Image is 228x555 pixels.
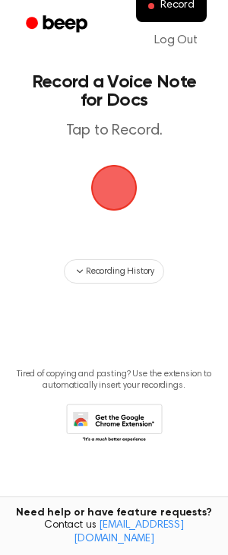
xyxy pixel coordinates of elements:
button: Recording History [64,259,164,284]
span: Recording History [86,265,154,278]
a: Beep [15,10,101,40]
span: Contact us [9,519,219,546]
a: [EMAIL_ADDRESS][DOMAIN_NAME] [74,520,184,544]
h1: Record a Voice Note for Docs [27,73,201,109]
a: Log Out [139,22,213,59]
img: Beep Logo [91,165,137,211]
p: Tired of copying and pasting? Use the extension to automatically insert your recordings. [12,369,216,392]
p: Tap to Record. [27,122,201,141]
